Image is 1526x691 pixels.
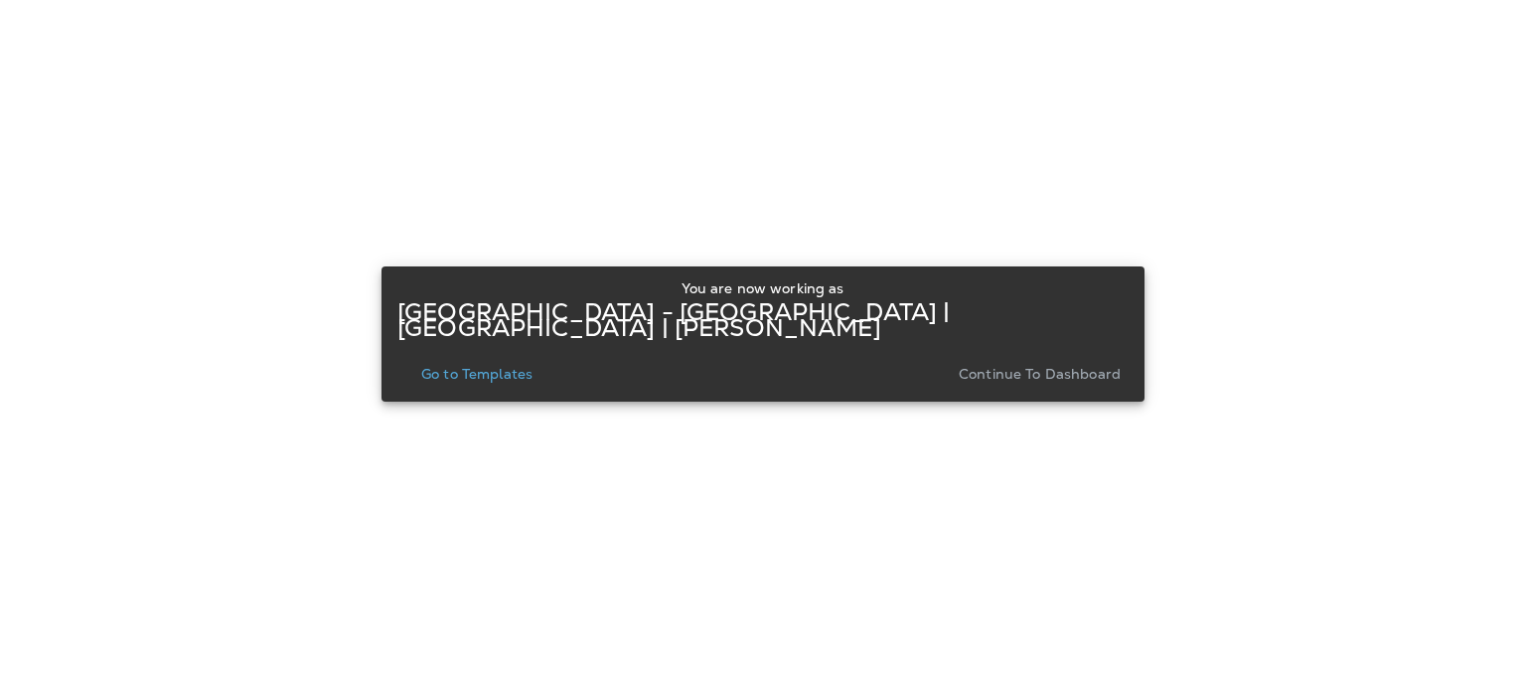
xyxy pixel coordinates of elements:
button: Continue to Dashboard [951,360,1129,388]
p: [GEOGRAPHIC_DATA] - [GEOGRAPHIC_DATA] | [GEOGRAPHIC_DATA] | [PERSON_NAME] [397,304,1129,336]
p: You are now working as [682,280,843,296]
p: Continue to Dashboard [959,366,1121,382]
p: Go to Templates [421,366,533,382]
button: Go to Templates [413,360,540,388]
